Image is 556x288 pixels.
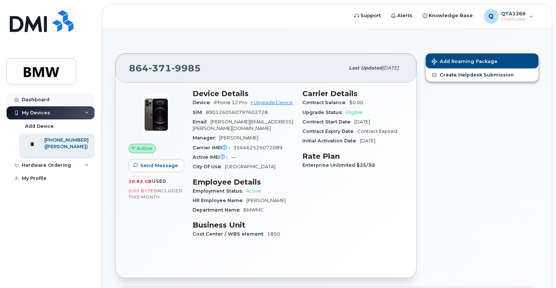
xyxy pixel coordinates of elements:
span: SIM [193,110,206,115]
button: Add Roaming Package [426,54,539,68]
h3: Device Details [193,89,294,98]
span: Employment Status [193,188,246,194]
span: 356462526072089 [233,145,282,150]
iframe: Messenger Launcher [524,256,551,283]
button: Send Message [129,159,184,172]
span: BMWMC [243,207,264,213]
span: [PERSON_NAME] [246,198,286,203]
span: 0.00 Bytes [129,188,156,193]
span: Upgrade Status [302,110,346,115]
span: Last updated [349,65,382,71]
span: 864 [129,63,201,74]
span: [PERSON_NAME] [219,135,258,141]
span: City Of Use [193,164,225,169]
span: Contract Start Date [302,119,354,125]
span: Department Name [193,207,243,213]
span: [PERSON_NAME][EMAIL_ADDRESS][PERSON_NAME][DOMAIN_NAME] [193,119,293,131]
a: Create Helpdesk Submission [426,68,539,82]
span: 371 [149,63,172,74]
h3: Business Unit [193,221,294,229]
span: Contract Expiry Date [302,129,357,134]
span: 8901260560797602728 [206,110,268,115]
span: HR Employee Name [193,198,246,203]
span: Enterprise Unlimited $25/30 [302,162,379,168]
span: Carrier IMEI [193,145,233,150]
span: 10.82 GB [129,179,152,184]
h3: Employee Details [193,178,294,186]
span: Initial Activation Date [302,138,360,143]
span: [DATE] [354,119,370,125]
span: Contract balance [302,100,349,105]
span: Email [193,119,210,125]
span: Active [137,145,153,152]
img: image20231002-3703462-zcwrqf.jpeg [134,93,178,137]
span: Add Roaming Package [432,59,497,66]
span: Send Message [140,162,178,169]
h3: Carrier Details [302,89,403,98]
span: Active [246,188,261,194]
span: Cost Center / WBS element [193,231,267,237]
span: Active IMEI [193,154,231,160]
span: — [231,154,236,160]
span: [GEOGRAPHIC_DATA] [225,164,275,169]
span: used [152,178,166,184]
span: [DATE] [360,138,375,143]
a: + Upgrade Device [250,100,293,105]
h3: Rate Plan [302,152,403,161]
span: Manager [193,135,219,141]
span: 9985 [172,63,201,74]
span: iPhone 12 Pro [214,100,247,105]
span: $0.00 [349,100,363,105]
span: Contract Expired [357,129,397,134]
span: Eligible [346,110,363,115]
span: [DATE] [382,65,399,71]
span: 1850 [267,231,280,237]
span: Device [193,100,214,105]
